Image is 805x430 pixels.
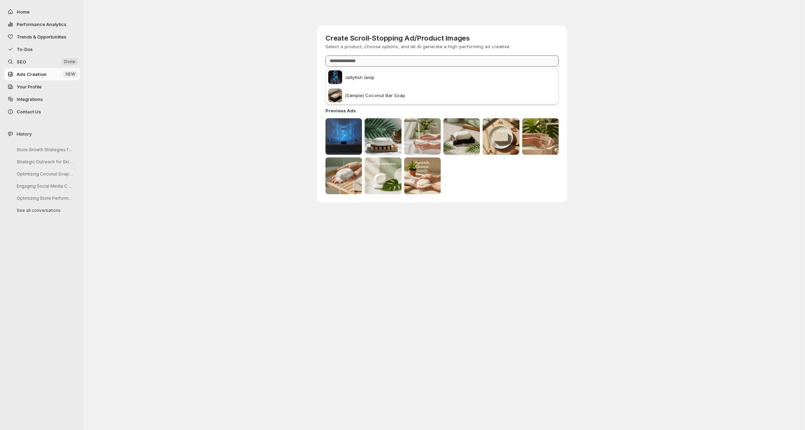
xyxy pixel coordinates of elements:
[66,71,75,77] span: NEW
[328,88,342,102] img: (Sample) Coconut Bar Soap
[17,84,42,89] span: Your Profile
[4,93,79,105] a: Integrations
[11,193,77,204] button: Optimizing Store Performance Analysis Steps
[4,31,79,43] button: Trends & Opportunities
[365,118,401,155] img: previous ad
[328,70,342,84] img: Jellyfish lamp
[17,96,43,102] span: Integrations
[325,118,362,155] img: previous ad
[325,107,559,114] h4: Previous Ads
[443,118,480,155] img: previous ad
[11,144,77,155] button: Store Growth Strategies for This Month
[345,92,405,99] span: (Sample) Coconut Bar Soap
[4,18,79,31] button: Performance Analytics
[4,55,79,68] a: SEO
[11,205,77,216] button: See all conversations
[17,9,29,15] span: Home
[17,21,66,27] span: Performance Analytics
[4,43,79,55] button: To-Dos
[4,68,79,80] button: Ads Creation
[325,157,362,194] img: previous ad
[64,59,75,64] span: Done
[365,157,401,194] img: previous ad
[522,118,559,155] img: previous ad
[4,6,79,18] button: Home
[325,43,510,50] p: Select a product, choose options, and let AI generate a high-performing ad creative.
[11,181,77,191] button: Engaging Social Media Content Ideas
[17,109,41,114] span: Contact Us
[17,59,26,64] span: SEO
[17,46,33,52] span: To-Dos
[4,105,79,118] button: Contact Us
[17,34,66,40] span: Trends & Opportunities
[345,74,374,81] span: Jellyfish lamp
[17,130,32,137] span: History
[17,71,46,77] span: Ads Creation
[483,118,519,155] img: previous ad
[404,157,441,194] img: previous ad
[325,34,510,42] h3: Create Scroll-Stopping Ad/Product Images
[11,156,77,167] button: Strategic Outreach for Skincare Launch
[11,169,77,179] button: Optimizing Coconut Soap Product Pages for SEO
[4,80,79,93] a: Your Profile
[404,118,441,155] img: previous ad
